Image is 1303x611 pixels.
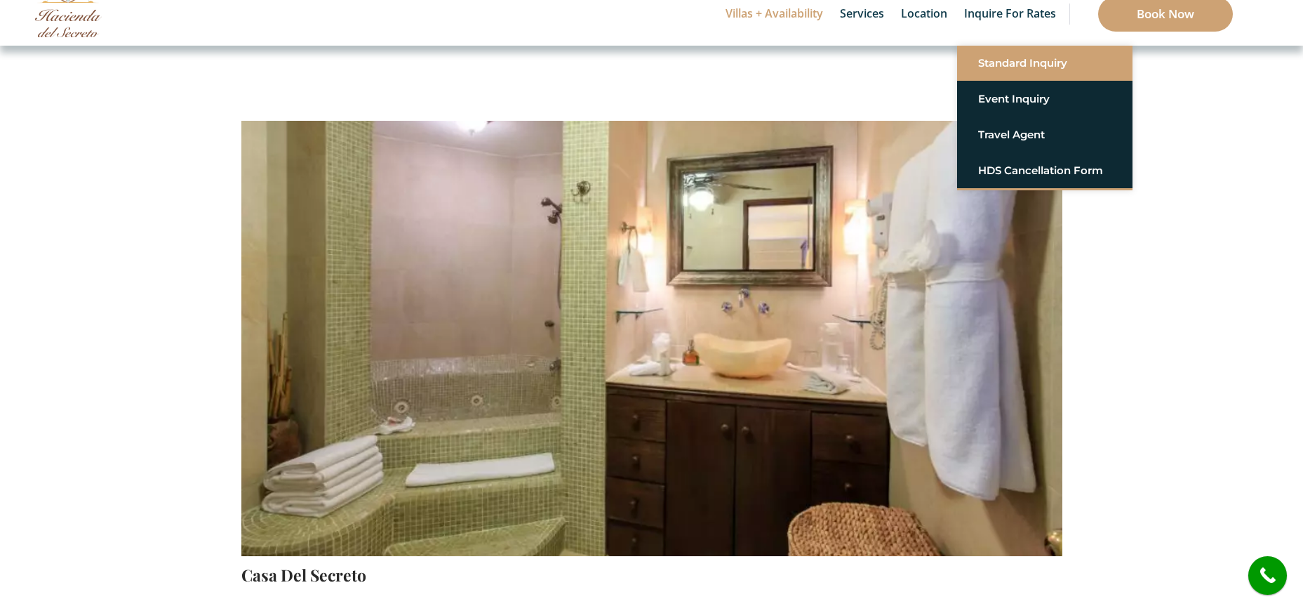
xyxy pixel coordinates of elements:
[978,86,1111,112] a: Event Inquiry
[241,12,1062,560] img: IMG_0376-1024x683-1-1000x667.jpg.webp
[241,564,366,586] a: Casa Del Secreto
[1248,556,1287,595] a: call
[1252,560,1283,591] i: call
[978,122,1111,147] a: Travel Agent
[978,158,1111,183] a: HDS Cancellation Form
[978,51,1111,76] a: Standard Inquiry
